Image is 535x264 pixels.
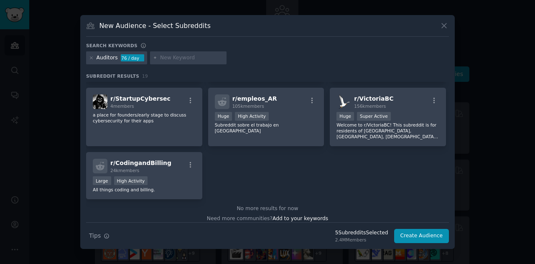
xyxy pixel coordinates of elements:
button: Create Audience [394,229,449,243]
h3: Search keywords [86,43,138,48]
button: Tips [86,228,112,243]
span: r/ VictoriaBC [354,95,393,102]
img: VictoriaBC [336,94,351,109]
span: Subreddit Results [86,73,139,79]
span: r/ StartupCybersec [110,95,171,102]
p: All things coding and billing. [93,187,196,193]
div: Auditors [97,54,118,62]
span: 105k members [232,104,264,109]
div: 76 / day [121,54,144,62]
span: 4 members [110,104,134,109]
input: New Keyword [160,54,224,62]
span: Add to your keywords [273,216,328,221]
div: Large [93,176,111,185]
div: Huge [215,112,232,121]
div: Need more communities? [86,212,449,223]
div: Huge [336,112,354,121]
span: Tips [89,231,101,240]
div: High Activity [114,176,148,185]
span: 156k members [354,104,386,109]
span: 24k members [110,168,139,173]
p: Subreddit sobre el trabajo en [GEOGRAPHIC_DATA] [215,122,318,134]
span: 19 [142,74,148,79]
div: 5 Subreddit s Selected [335,229,388,237]
p: Welcome to r/VictoriaBC! This subreddit is for residents of [GEOGRAPHIC_DATA], [GEOGRAPHIC_DATA],... [336,122,439,140]
div: High Activity [235,112,269,121]
div: 2.4M Members [335,237,388,243]
div: No more results for now [86,205,449,213]
span: r/ empleos_AR [232,95,277,102]
span: r/ CodingandBilling [110,160,171,166]
div: Super Active [357,112,391,121]
p: a place for founders/early stage to discuss cybersecurity for their apps [93,112,196,124]
h3: New Audience - Select Subreddits [99,21,211,30]
img: StartupCybersec [93,94,107,109]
